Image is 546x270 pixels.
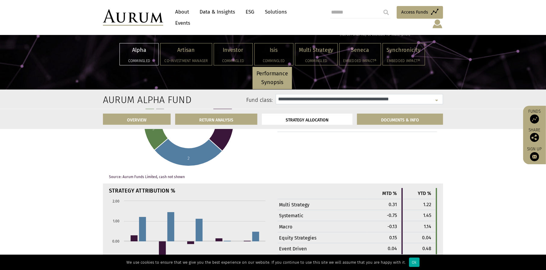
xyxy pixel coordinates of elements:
h5: Commingled [259,59,289,63]
p: Performance Synopsis [256,69,288,87]
div: Ok [409,258,420,267]
div: Share [526,128,543,142]
p: Source: Aurum Funds Limited, cash not shown [109,175,268,179]
td: Macro [278,221,367,232]
a: Access Funds [397,6,443,19]
text: 2.00 [113,199,119,203]
td: -0.75 [367,210,402,221]
a: OVERVIEW [103,114,171,125]
img: Share this post [530,133,539,142]
p: Isis [259,46,289,55]
p: Synchronicity [387,46,421,55]
h5: Embedded Impact® [343,59,377,63]
text: 0.00 [112,239,119,243]
h5: Co-investment Manager [164,59,208,63]
td: Equity Strategies [278,232,367,243]
a: Data & Insights [197,6,238,17]
p: Multi Strategy [299,46,333,55]
a: Sign up [526,146,543,161]
img: Access Funds [530,115,539,124]
text: 2 [188,156,190,161]
a: RETURN ANALYSIS [175,114,257,125]
a: ESG [243,6,257,17]
label: Fund class: [161,96,273,104]
a: Funds [526,109,543,124]
td: Event Driven [278,243,367,254]
img: Sign up to our newsletter [530,152,539,161]
h5: Commingled [124,59,154,63]
p: Investor [218,46,249,55]
input: Submit [380,6,392,18]
span: Access Funds [401,8,428,16]
td: Multi Strategy [278,199,367,210]
a: Solutions [262,6,290,17]
img: Aurum [103,9,163,26]
td: -0.13 [367,221,402,232]
h5: Commingled [299,59,333,63]
h5: Embedded Impact® [387,59,421,63]
td: 0.48 [402,243,436,254]
td: 0.31 [367,199,402,210]
h5: Commingled [218,59,249,63]
td: 0.15 [367,232,402,243]
td: Systematic [278,210,367,221]
td: 1.14 [402,221,436,232]
p: Artisan [164,46,208,55]
img: account-icon.svg [432,19,443,29]
text: 1.00 [113,219,119,223]
a: DOCUMENTS & INFO [357,114,443,125]
h2: Aurum Alpha Fund [103,94,152,105]
strong: STRATEGY ATTRIBUTION % [109,187,175,194]
th: YTD % [402,188,436,199]
p: Seneca [343,46,377,55]
p: Alpha [124,46,154,55]
th: MTD % [367,188,402,199]
td: 1.22 [402,199,436,210]
td: 1.45 [402,210,436,221]
a: Events [172,17,190,29]
a: About [172,6,192,17]
td: 0.04 [402,232,436,243]
td: 0.04 [367,243,402,254]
